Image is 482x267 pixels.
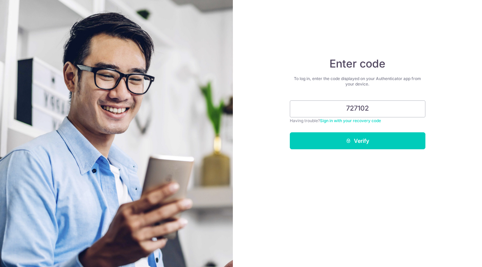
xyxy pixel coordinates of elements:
[290,100,425,117] input: Enter 6 digit code
[290,132,425,149] button: Verify
[320,118,381,123] a: Sign in with your recovery code
[290,76,425,87] div: To log in, enter the code displayed on your Authenticator app from your device.
[290,57,425,71] h4: Enter code
[290,117,425,124] div: Having trouble?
